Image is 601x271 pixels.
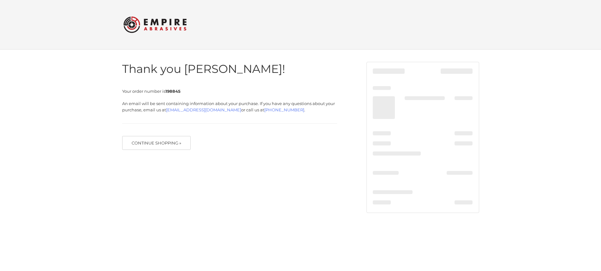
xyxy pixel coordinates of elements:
[166,107,241,112] a: [EMAIL_ADDRESS][DOMAIN_NAME]
[122,101,335,112] span: An email will be sent containing information about your purchase. If you have any questions about...
[123,12,187,37] img: Empire Abrasives
[122,89,181,94] span: Your order number is
[122,136,191,150] button: Continue Shopping »
[165,89,181,94] strong: 198845
[122,62,337,76] h1: Thank you [PERSON_NAME]!
[264,107,304,112] a: [PHONE_NUMBER]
